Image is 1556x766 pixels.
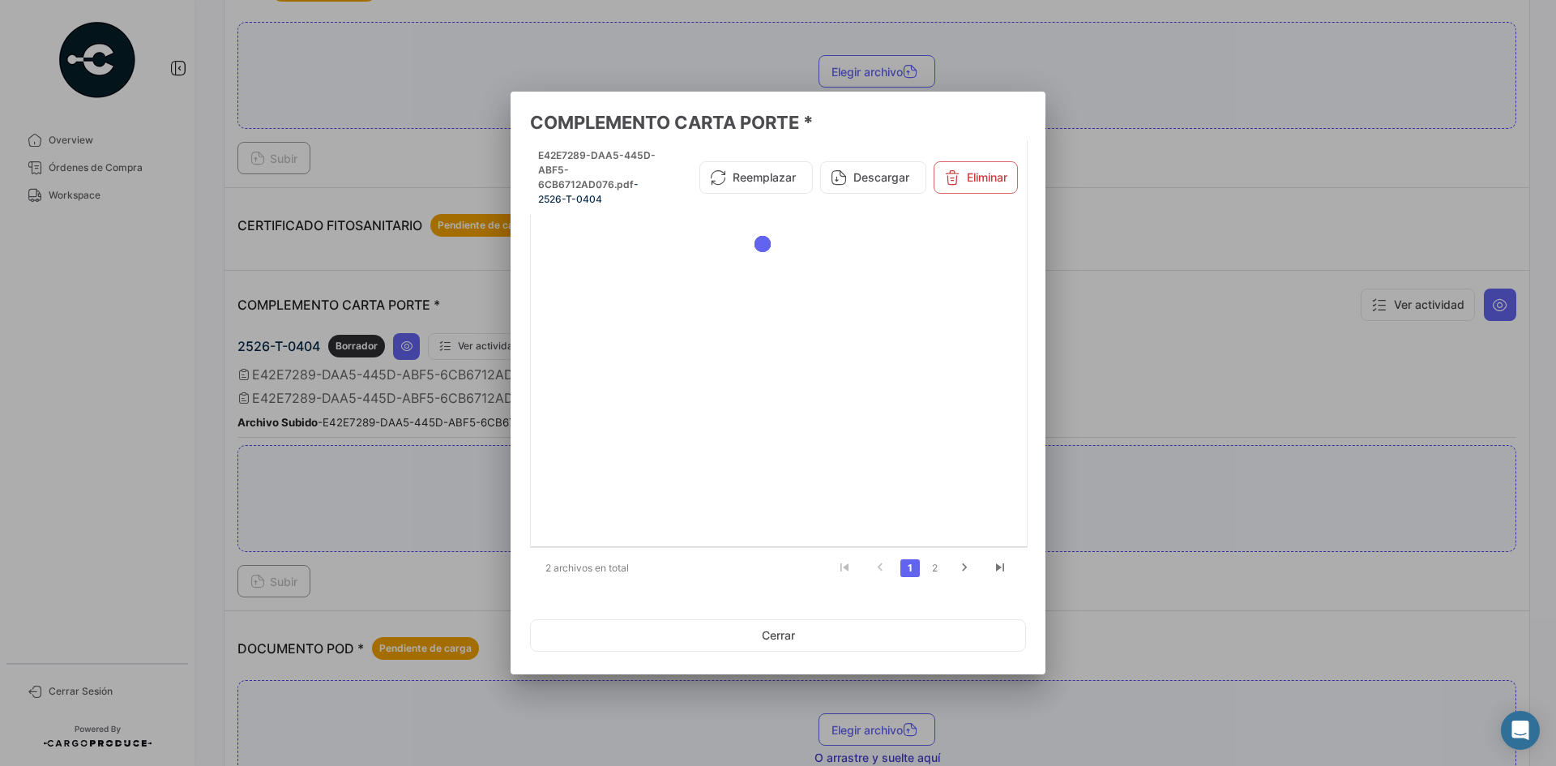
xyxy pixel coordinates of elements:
[538,149,656,190] span: E42E7289-DAA5-445D-ABF5-6CB6712AD076.pdf
[530,619,1026,652] button: Cerrar
[898,554,922,582] li: page 1
[922,554,947,582] li: page 2
[820,161,926,194] button: Descargar
[1501,711,1540,750] div: Abrir Intercom Messenger
[925,559,944,577] a: 2
[900,559,920,577] a: 1
[530,548,664,588] div: 2 archivos en total
[829,559,860,577] a: go to first page
[934,161,1018,194] button: Eliminar
[530,111,1026,134] h3: COMPLEMENTO CARTA PORTE *
[865,559,896,577] a: go to previous page
[699,161,813,194] button: Reemplazar
[949,559,980,577] a: go to next page
[985,559,1015,577] a: go to last page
